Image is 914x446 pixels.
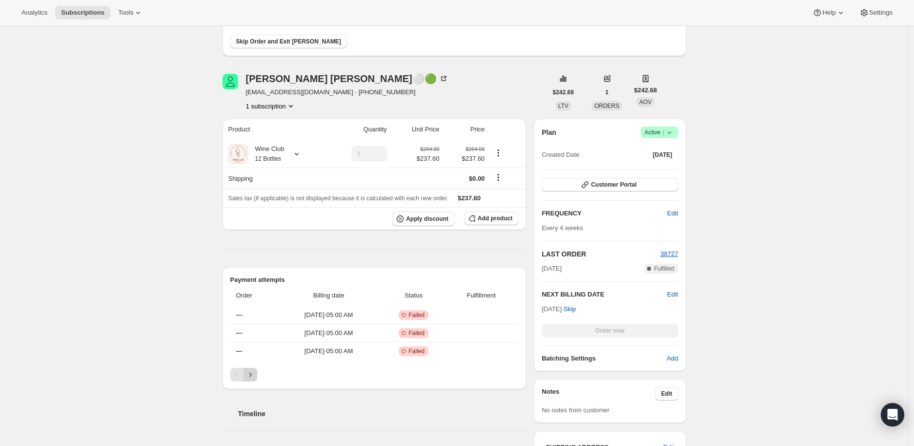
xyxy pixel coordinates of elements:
[223,119,325,140] th: Product
[408,347,425,355] span: Failed
[458,194,481,202] span: $237.60
[634,85,657,95] span: $242.68
[238,409,527,419] h2: Timeline
[255,155,281,162] small: 12 Bottles
[223,74,238,89] span: Brandie Torres⚪🟢
[660,250,678,257] a: 38727
[416,154,439,164] span: $237.60
[881,403,904,426] div: Open Intercom Messenger
[542,354,667,363] h6: Batching Settings
[230,368,519,382] nav: Pagination
[807,6,851,20] button: Help
[236,329,243,337] span: ---
[542,224,583,232] span: Every 4 weeks
[661,206,684,221] button: Edit
[667,354,678,363] span: Add
[236,311,243,319] span: ---
[655,387,678,401] button: Edit
[325,119,390,140] th: Quantity
[661,351,684,366] button: Add
[558,103,569,109] span: LTV
[667,290,678,299] button: Edit
[228,144,248,164] img: product img
[246,74,448,84] div: [PERSON_NAME] [PERSON_NAME]⚪🟢
[248,144,284,164] div: Wine Club
[406,215,448,223] span: Apply discount
[542,406,609,414] span: No notes from customer
[450,291,512,300] span: Fulfillment
[645,127,674,137] span: Active
[244,368,257,382] button: Next
[420,146,439,152] small: $264.00
[542,249,660,259] h2: LAST ORDER
[236,347,243,355] span: ---
[490,172,506,183] button: Shipping actions
[464,212,518,225] button: Add product
[392,212,454,226] button: Apply discount
[605,88,609,96] span: 1
[390,119,443,140] th: Unit Price
[408,311,425,319] span: Failed
[542,209,667,218] h2: FREQUENCY
[667,209,678,218] span: Edit
[660,249,678,259] button: 38727
[564,304,576,314] span: Skip
[230,35,347,48] button: Skip Order and Exit [PERSON_NAME]
[542,127,556,137] h2: Plan
[594,103,619,109] span: ORDERS
[118,9,133,17] span: Tools
[869,9,893,17] span: Settings
[591,181,636,189] span: Customer Portal
[647,148,678,162] button: [DATE]
[442,119,487,140] th: Price
[542,290,667,299] h2: NEXT BILLING DATE
[542,178,678,191] button: Customer Portal
[246,101,296,111] button: Product actions
[16,6,53,20] button: Analytics
[280,346,377,356] span: [DATE] · 05:00 AM
[55,6,110,20] button: Subscriptions
[558,301,582,317] button: Skip
[639,99,651,106] span: AOV
[542,387,655,401] h3: Notes
[246,87,448,97] span: [EMAIL_ADDRESS][DOMAIN_NAME] · [PHONE_NUMBER]
[228,195,448,202] span: Sales tax (if applicable) is not displayed because it is calculated with each new order.
[408,329,425,337] span: Failed
[112,6,149,20] button: Tools
[542,150,579,160] span: Created Date
[663,128,664,136] span: |
[542,264,562,274] span: [DATE]
[553,88,574,96] span: $242.68
[542,305,576,313] span: [DATE] ·
[280,310,377,320] span: [DATE] · 05:00 AM
[853,6,898,20] button: Settings
[661,390,672,398] span: Edit
[61,9,104,17] span: Subscriptions
[230,275,519,285] h2: Payment attempts
[490,148,506,158] button: Product actions
[445,154,485,164] span: $237.60
[280,291,377,300] span: Billing date
[547,85,580,99] button: $242.68
[469,175,485,182] span: $0.00
[822,9,835,17] span: Help
[280,328,377,338] span: [DATE] · 05:00 AM
[230,285,278,306] th: Order
[21,9,47,17] span: Analytics
[478,214,512,222] span: Add product
[223,168,325,189] th: Shipping
[599,85,614,99] button: 1
[383,291,444,300] span: Status
[654,265,674,273] span: Fulfilled
[466,146,485,152] small: $264.00
[236,38,341,45] span: Skip Order and Exit [PERSON_NAME]
[653,151,672,159] span: [DATE]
